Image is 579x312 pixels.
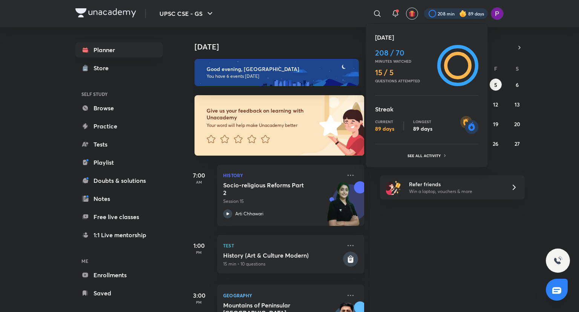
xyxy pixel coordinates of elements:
h5: [DATE] [375,33,478,42]
img: streak [460,116,478,134]
p: 89 days [413,125,432,132]
p: 89 days [375,125,394,132]
p: Current [375,119,394,124]
h4: 208 / 70 [375,48,434,57]
p: Longest [413,119,432,124]
p: Minutes watched [375,59,434,63]
p: See all activity [407,153,443,158]
h5: Streak [375,105,478,114]
h4: 15 / 5 [375,68,434,77]
p: Questions attempted [375,79,434,83]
